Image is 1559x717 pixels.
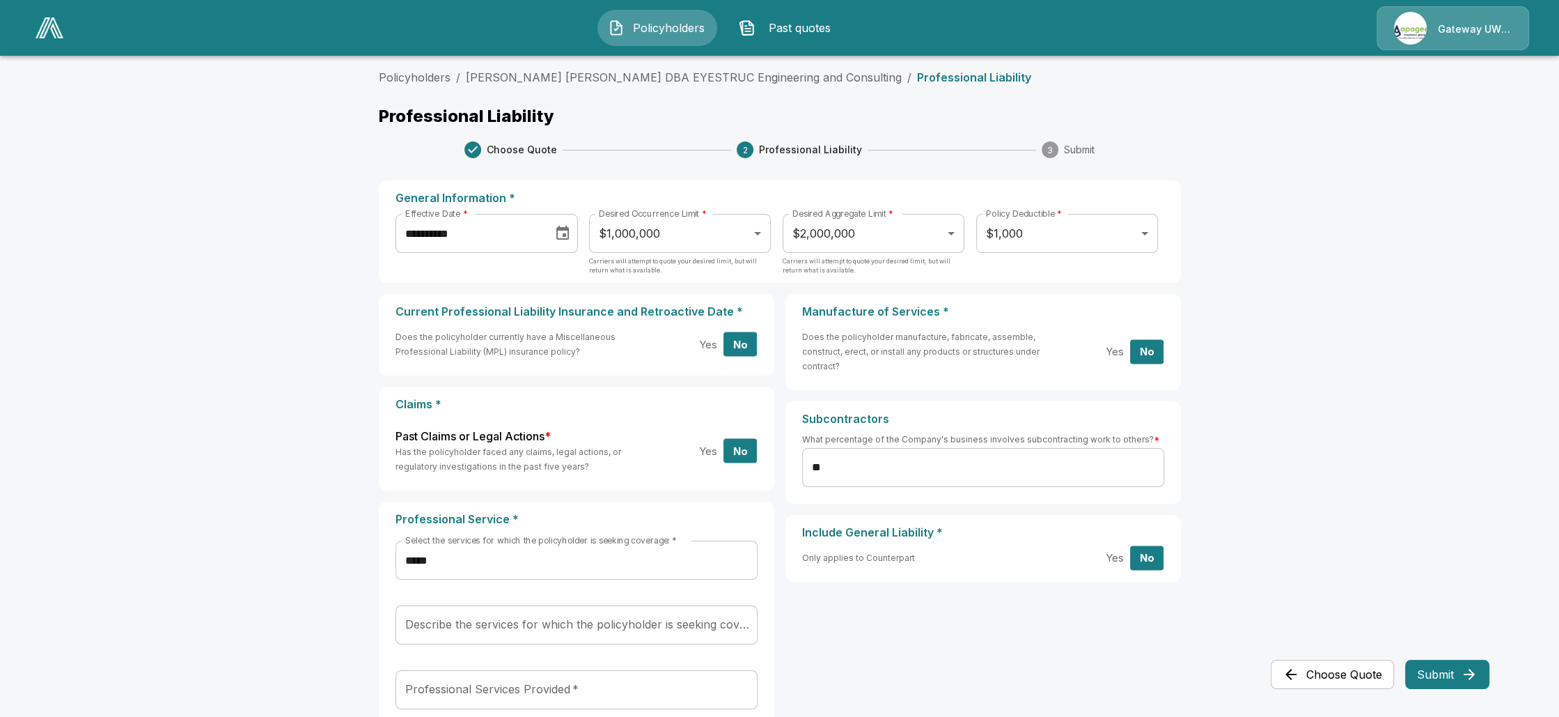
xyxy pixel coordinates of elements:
[395,513,758,526] p: Professional Service *
[1271,660,1394,689] button: Choose Quote
[802,413,1164,426] p: Subcontractors
[608,20,625,36] img: Policyholders Icon
[802,526,1164,539] p: Include General Liability *
[1064,143,1095,157] span: Submit
[630,20,707,36] span: Policyholders
[395,398,758,411] p: Claims *
[802,330,1044,373] h6: Does the policyholder manufacture, fabricate, assemble, construct, erect, or install any products...
[1097,546,1131,570] button: Yes
[739,20,755,36] img: Past quotes Icon
[395,429,551,445] label: Past Claims or Legal Actions
[783,214,964,253] div: $2,000,000
[783,256,964,284] p: Carriers will attempt to quote your desired limit, but will return what is available.
[723,332,757,357] button: No
[599,208,707,219] label: Desired Occurrence Limit
[589,214,770,253] div: $1,000,000
[1097,339,1131,364] button: Yes
[379,108,1181,125] p: Professional Liability
[456,69,460,86] li: /
[907,69,911,86] li: /
[802,305,1164,318] p: Manufacture of Services *
[1047,145,1053,155] text: 3
[802,432,1164,447] h6: What percentage of the Company's business involves subcontracting work to others?
[597,10,717,46] button: Policyholders IconPolicyholders
[1405,660,1489,689] button: Submit
[36,17,63,38] img: AA Logo
[395,192,1164,205] p: General Information *
[976,214,1157,253] div: $1,000
[917,72,1031,83] p: Professional Liability
[691,332,724,357] button: Yes
[405,534,676,546] label: Select the services for which the policyholder is seeking coverage:
[802,550,915,565] h6: Only applies to Counterpart
[549,219,577,247] button: Choose date, selected date is Sep 3, 2025
[395,445,637,474] h6: Has the policyholder faced any claims, legal actions, or regulatory investigations in the past fi...
[723,439,757,463] button: No
[379,70,451,84] a: Policyholders
[405,208,467,219] label: Effective Date
[759,143,862,157] span: Professional Liability
[379,69,1181,86] nav: breadcrumb
[466,70,902,84] a: [PERSON_NAME] [PERSON_NAME] DBA EYESTRUC Engineering and Consulting
[792,208,893,219] label: Desired Aggregate Limit
[691,439,724,463] button: Yes
[487,143,557,157] span: Choose Quote
[589,256,770,284] p: Carriers will attempt to quote your desired limit, but will return what is available.
[743,145,748,155] text: 2
[395,305,758,318] p: Current Professional Liability Insurance and Retroactive Date *
[1130,339,1164,364] button: No
[1130,546,1164,570] button: No
[761,20,838,36] span: Past quotes
[728,10,848,46] button: Past quotes IconPast quotes
[986,208,1062,219] label: Policy Deductible
[395,330,637,359] h6: Does the policyholder currently have a Miscellaneous Professional Liability (MPL) insurance policy?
